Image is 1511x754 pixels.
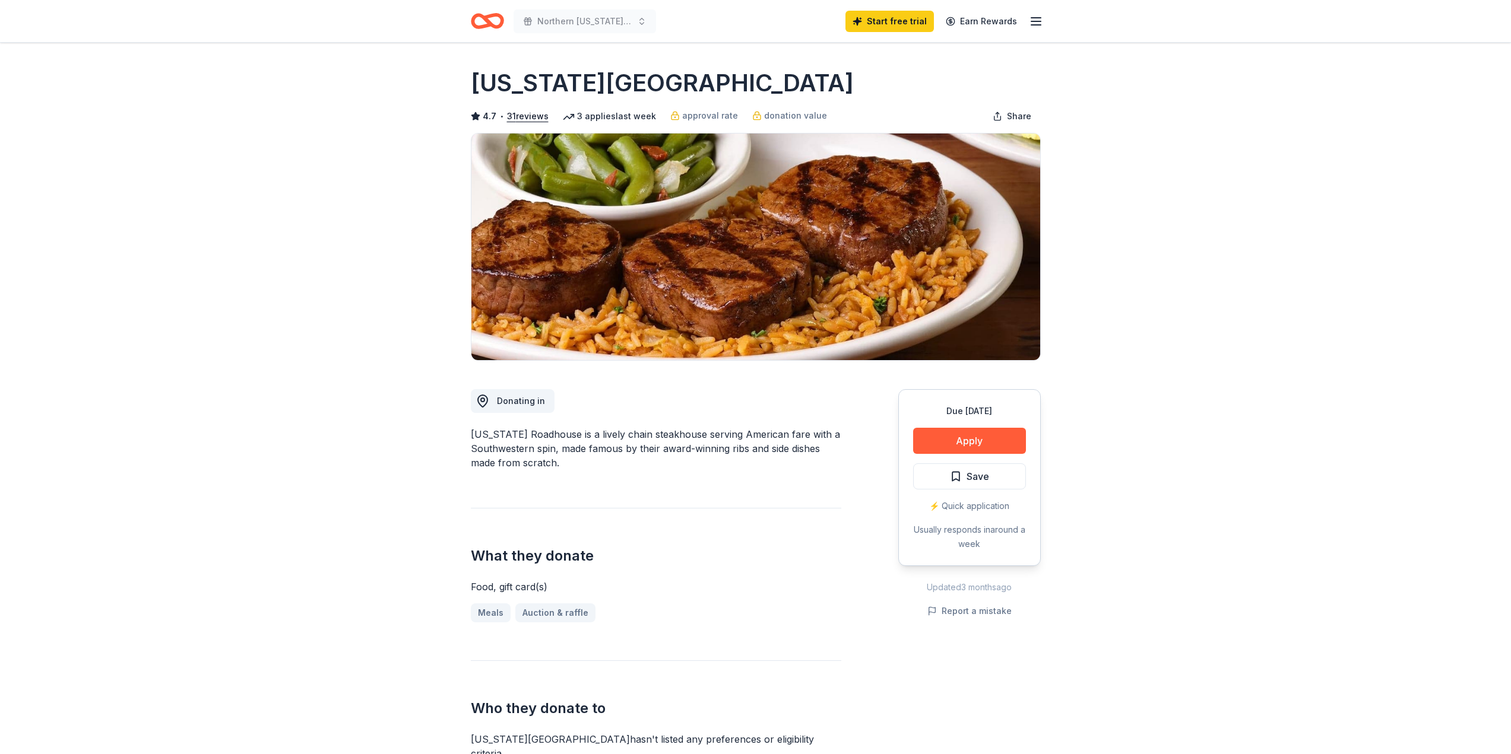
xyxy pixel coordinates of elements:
[483,109,496,123] span: 4.7
[913,523,1026,551] div: Usually responds in around a week
[1007,109,1031,123] span: Share
[682,109,738,123] span: approval rate
[471,699,841,718] h2: Who they donate to
[471,7,504,35] a: Home
[471,580,841,594] div: Food, gift card(s)
[913,463,1026,489] button: Save
[471,66,854,100] h1: [US_STATE][GEOGRAPHIC_DATA]
[499,112,503,121] span: •
[967,469,989,484] span: Save
[471,133,1040,360] img: Image for Texas Roadhouse
[471,427,841,470] div: [US_STATE] Roadhouse is a lively chain steakhouse serving American fare with a Southwestern spin,...
[913,499,1026,513] div: ⚡️ Quick application
[898,580,1041,594] div: Updated 3 months ago
[913,404,1026,418] div: Due [DATE]
[752,109,827,123] a: donation value
[515,603,595,622] a: Auction & raffle
[983,104,1041,128] button: Share
[670,109,738,123] a: approval rate
[563,109,656,123] div: 3 applies last week
[514,9,656,33] button: Northern [US_STATE] Public Safety Summit
[537,14,632,28] span: Northern [US_STATE] Public Safety Summit
[507,109,549,123] button: 31reviews
[913,428,1026,454] button: Apply
[471,603,511,622] a: Meals
[939,11,1024,32] a: Earn Rewards
[927,604,1012,618] button: Report a mistake
[497,396,545,406] span: Donating in
[845,11,934,32] a: Start free trial
[764,109,827,123] span: donation value
[471,546,841,565] h2: What they donate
